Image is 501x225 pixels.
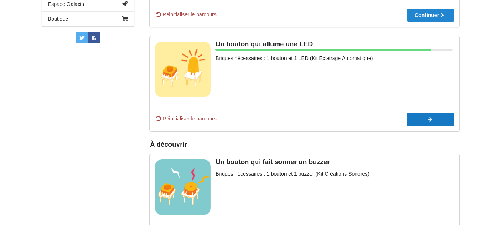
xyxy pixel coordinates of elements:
button: Continuer [407,9,454,22]
div: Continuer [415,13,446,18]
div: Un bouton qui allume une LED [155,40,454,49]
span: Réinitialiser le parcours [155,115,217,122]
a: Boutique [42,11,134,26]
div: Un bouton qui fait sonner un buzzer [155,158,454,166]
div: À découvrir [150,140,459,149]
span: Réinitialiser le parcours [155,11,217,18]
img: bouton_led.jpg [155,42,211,97]
div: Briques nécessaires : 1 bouton et 1 LED (Kit Eclairage Automatique) [155,54,454,62]
div: Briques nécessaires : 1 bouton et 1 buzzer (Kit Créations Sonores) [155,170,454,178]
img: vignettes_ve.jpg [155,159,211,215]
